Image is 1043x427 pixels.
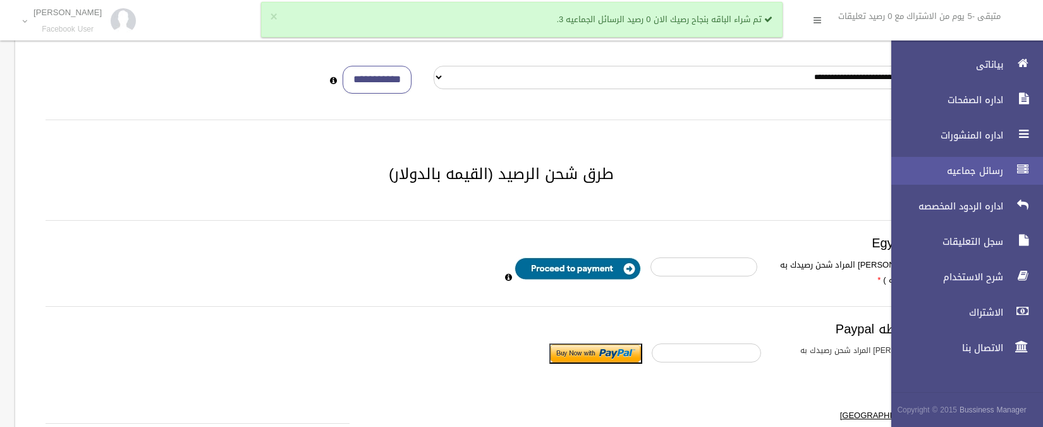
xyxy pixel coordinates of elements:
a: الاتصال بنا [881,334,1043,362]
span: بياناتى [881,58,1007,71]
input: Submit [549,343,642,364]
img: 84628273_176159830277856_972693363922829312_n.jpg [111,8,136,34]
span: شرح الاستخدام [881,271,1007,283]
strong: Bussiness Manager [960,403,1027,417]
a: اداره الصفحات [881,86,1043,114]
button: × [271,11,278,23]
span: الاتصال بنا [881,342,1007,354]
a: سجل التعليقات [881,228,1043,256]
label: من [GEOGRAPHIC_DATA] [555,408,948,423]
h2: طرق شحن الرصيد (القيمه بالدولار) [30,166,972,182]
a: بياناتى [881,51,1043,78]
p: [PERSON_NAME] [34,8,102,17]
span: اداره الصفحات [881,94,1007,106]
a: شرح الاستخدام [881,263,1043,291]
span: Copyright © 2015 [897,403,957,417]
a: اداره الردود المخصصه [881,192,1043,220]
h3: Egypt payment [46,236,957,250]
div: تم شراء الباقه بنجاح رصيك الان 0 رصيد الرسائل الجماعيه 3. [261,2,783,37]
label: ادخل [PERSON_NAME] المراد شحن رصيدك به (دولار = 35 جنيه ) [767,257,955,288]
h3: الدفع بواسطه Paypal [46,322,957,336]
span: اداره المنشورات [881,129,1007,142]
label: ادخل [PERSON_NAME] المراد شحن رصيدك به بالدولار [771,343,963,371]
span: الاشتراك [881,306,1007,319]
a: رسائل جماعيه [881,157,1043,185]
span: سجل التعليقات [881,235,1007,248]
span: رسائل جماعيه [881,164,1007,177]
span: اداره الردود المخصصه [881,200,1007,213]
a: اداره المنشورات [881,121,1043,149]
a: الاشتراك [881,299,1043,326]
small: Facebook User [34,25,102,34]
